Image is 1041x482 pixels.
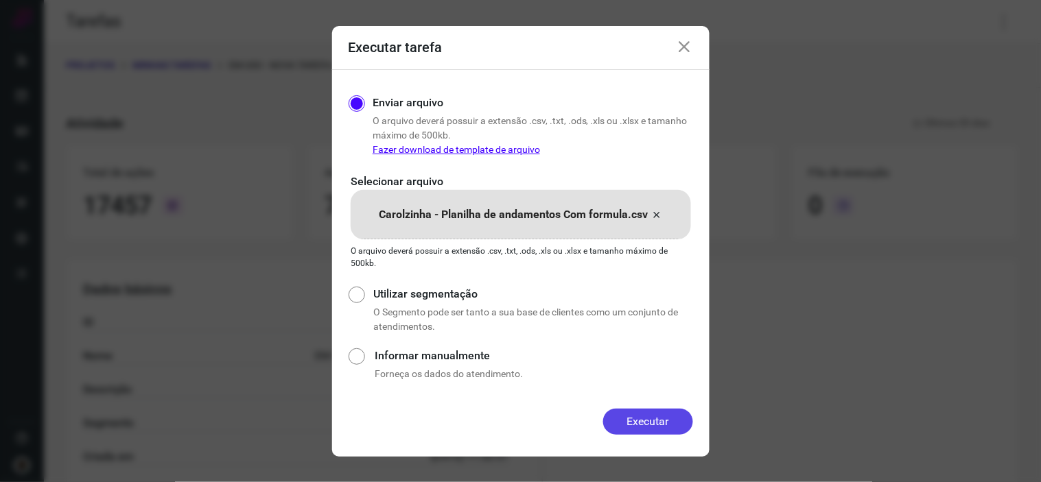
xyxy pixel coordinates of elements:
h3: Executar tarefa [349,39,443,56]
p: Carolzinha - Planilha de andamentos Com formula.csv [379,206,648,223]
button: Executar [603,409,693,435]
p: O Segmento pode ser tanto a sua base de clientes como um conjunto de atendimentos. [373,305,692,334]
p: Forneça os dados do atendimento. [375,367,692,381]
p: O arquivo deverá possuir a extensão .csv, .txt, .ods, .xls ou .xlsx e tamanho máximo de 500kb. [373,114,693,157]
label: Informar manualmente [375,348,692,364]
p: Selecionar arquivo [351,173,690,190]
label: Utilizar segmentação [373,286,692,302]
label: Enviar arquivo [373,95,443,111]
p: O arquivo deverá possuir a extensão .csv, .txt, .ods, .xls ou .xlsx e tamanho máximo de 500kb. [351,245,690,269]
a: Fazer download de template de arquivo [373,144,540,155]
